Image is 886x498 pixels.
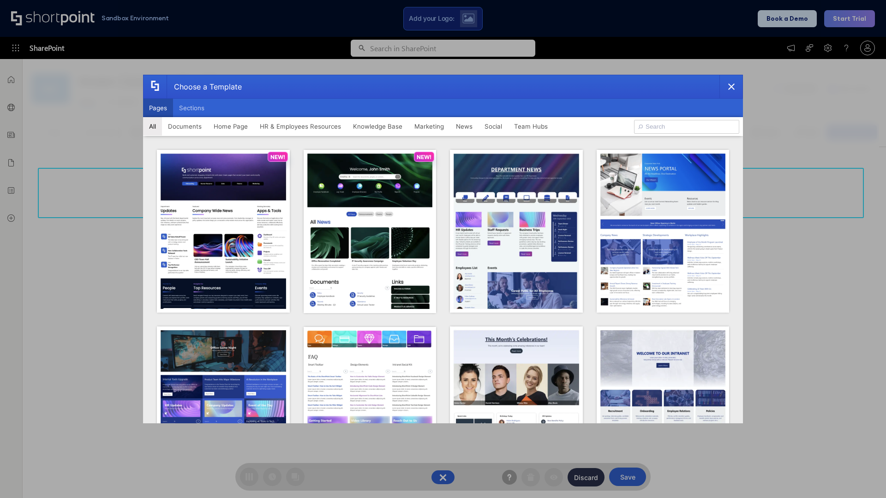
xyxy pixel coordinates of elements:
button: News [450,117,479,136]
button: Marketing [408,117,450,136]
iframe: Chat Widget [840,454,886,498]
button: Pages [143,99,173,117]
p: NEW! [417,154,431,160]
div: Choose a Template [167,75,242,98]
p: NEW! [270,154,285,160]
button: Knowledge Base [347,117,408,136]
button: Team Hubs [508,117,554,136]
button: Home Page [208,117,254,136]
button: All [143,117,162,136]
button: Social [479,117,508,136]
button: Sections [173,99,210,117]
div: template selector [143,75,743,423]
input: Search [634,120,739,134]
button: Documents [162,117,208,136]
button: HR & Employees Resources [254,117,347,136]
